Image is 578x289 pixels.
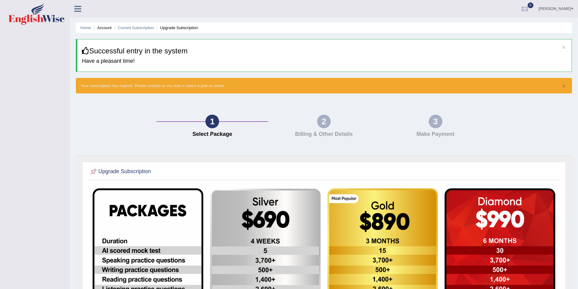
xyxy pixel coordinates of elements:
li: Account [92,25,111,31]
h4: Billing & Other Details [271,131,377,137]
li: Upgrade Subscription [155,25,198,31]
h4: Make Payment [383,131,488,137]
button: × [562,44,566,50]
span: 0 [528,2,534,8]
div: 2 [317,115,331,128]
button: × [562,83,566,89]
h4: Select Package [160,131,265,137]
div: Your subscription has expired. Please contact us via chat or select a plan to renew [76,78,572,93]
div: 3 [429,115,442,128]
div: 1 [205,115,219,128]
h2: Upgrade Subscription [89,167,151,176]
a: Home [80,25,91,30]
h4: Have a pleasant time! [82,58,567,64]
h3: Successful entry in the system [82,47,567,55]
a: Current Subscription [118,25,154,30]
